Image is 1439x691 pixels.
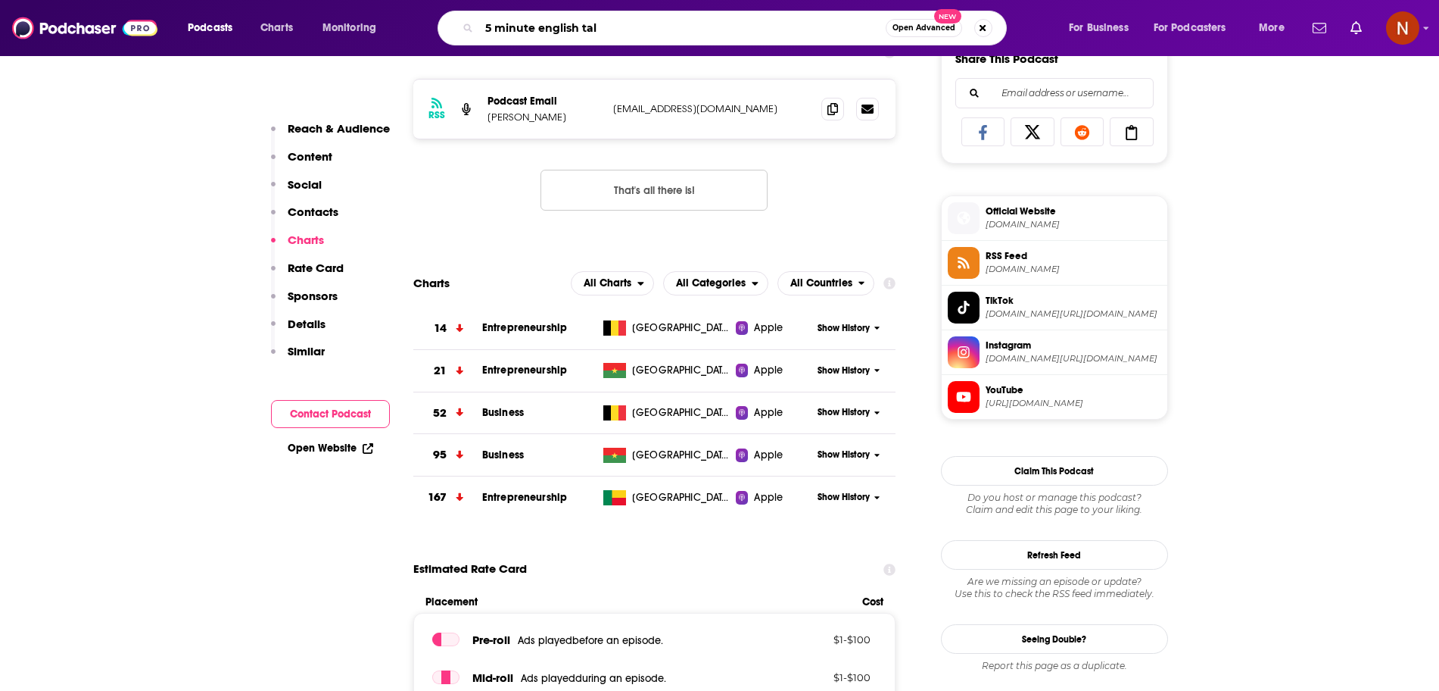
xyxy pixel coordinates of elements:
h3: 167 [428,489,447,506]
h3: 52 [433,405,447,422]
button: Claim This Podcast [941,456,1168,486]
a: 95 [413,434,482,476]
span: Cost [862,596,883,608]
a: [GEOGRAPHIC_DATA] [597,448,736,463]
span: https://www.youtube.com/@Coucou.ma.biche.podcast [986,398,1161,409]
a: Share on X/Twitter [1011,117,1054,146]
input: Search podcasts, credits, & more... [479,16,886,40]
a: [GEOGRAPHIC_DATA] [597,320,736,336]
a: Entrepreneurship [482,321,567,334]
span: Charts [260,17,293,39]
button: Details [271,317,325,345]
h3: 95 [433,446,447,464]
a: Apple [736,405,812,421]
button: Charts [271,233,324,261]
a: [GEOGRAPHIC_DATA] [597,405,736,421]
button: Show History [812,406,885,419]
button: Social [271,177,322,205]
span: Apple [754,363,783,378]
button: Reach & Audience [271,121,390,149]
p: $ 1 - $ 100 [772,671,871,683]
p: Charts [288,233,324,247]
span: Apple [754,448,783,463]
span: Show History [818,322,870,335]
div: Claim and edit this page to your liking. [941,492,1168,516]
a: 52 [413,392,482,434]
a: Show notifications dropdown [1344,15,1368,41]
span: Estimated Rate Card [413,555,527,583]
input: Email address or username... [968,79,1141,108]
p: Details [288,317,325,331]
a: Podchaser - Follow, Share and Rate Podcasts [12,14,157,42]
a: Business [482,406,524,419]
a: Seeing Double? [941,624,1168,654]
button: Show History [812,449,885,461]
a: Share on Facebook [961,117,1005,146]
h3: 21 [434,362,447,380]
h3: Share This Podcast [955,52,1058,66]
a: Business [482,449,524,461]
h2: Countries [777,271,875,295]
span: Ads played before an episode . [518,634,663,647]
button: Show History [812,491,885,504]
p: Content [288,149,332,164]
p: Social [288,177,322,192]
p: Contacts [288,205,338,219]
span: feed.ausha.co [986,264,1161,275]
span: Instagram [986,339,1161,352]
button: Show profile menu [1386,11,1419,45]
button: Refresh Feed [941,540,1168,570]
button: open menu [1144,16,1248,40]
span: Apple [754,405,783,421]
a: [GEOGRAPHIC_DATA] [597,363,736,378]
span: Do you host or manage this podcast? [941,492,1168,504]
a: Official Website[DOMAIN_NAME] [948,202,1161,234]
span: Belgium [632,405,730,421]
span: Logged in as AdelNBM [1386,11,1419,45]
h2: Charts [413,276,450,290]
a: YouTube[URL][DOMAIN_NAME] [948,381,1161,413]
a: Apple [736,320,812,336]
p: [PERSON_NAME] [487,111,601,124]
span: Placement [425,596,850,608]
span: All Countries [790,278,852,289]
button: open menu [1058,16,1148,40]
a: Charts [251,16,302,40]
a: Copy Link [1110,117,1154,146]
button: Show History [812,322,885,335]
span: All Categories [676,278,746,289]
h3: RSS [428,109,445,121]
span: Podcasts [188,17,232,39]
a: [GEOGRAPHIC_DATA] [597,490,736,505]
h2: Platforms [571,271,654,295]
span: All Charts [584,278,631,289]
a: Apple [736,490,812,505]
a: 21 [413,350,482,392]
button: Open AdvancedNew [886,19,962,37]
a: 167 [413,477,482,518]
div: Search followers [955,78,1154,108]
span: Entrepreneurship [482,491,567,504]
span: Open Advanced [892,24,955,32]
span: Belgium [632,320,730,336]
a: RSS Feed[DOMAIN_NAME] [948,247,1161,279]
span: Burkina Faso [632,363,730,378]
p: Similar [288,344,325,358]
p: Sponsors [288,289,338,303]
button: open menu [571,271,654,295]
a: Entrepreneurship [482,364,567,377]
button: Nothing here. [540,170,768,211]
span: tiktok.com/@coucou.ma.biche.podcast [986,308,1161,320]
p: [EMAIL_ADDRESS][DOMAIN_NAME] [613,102,810,115]
a: Instagram[DOMAIN_NAME][URL][DOMAIN_NAME] [948,336,1161,368]
span: Monitoring [322,17,376,39]
span: For Business [1069,17,1129,39]
button: Show History [812,364,885,377]
button: Contacts [271,205,338,233]
p: Rate Card [288,261,344,275]
a: 14 [413,308,482,349]
button: open menu [663,271,768,295]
